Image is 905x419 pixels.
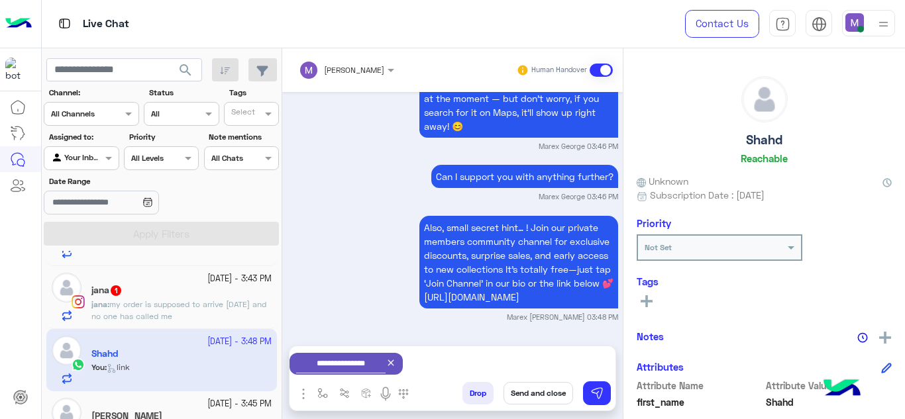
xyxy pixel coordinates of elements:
[637,330,664,342] h6: Notes
[5,58,29,81] img: 317874714732967
[775,17,790,32] img: tab
[419,216,618,308] p: 20/9/2025, 3:48 PM
[424,222,613,303] span: Also, small secret hint… ! Join our private members community channel for exclusive discounts, su...
[207,398,272,410] small: [DATE] - 3:45 PM
[462,382,494,404] button: Drop
[637,174,688,188] span: Unknown
[229,106,255,121] div: Select
[766,379,892,393] span: Attribute Value
[72,295,85,308] img: Instagram
[879,332,891,344] img: add
[312,382,334,404] button: select flow
[637,395,763,409] span: first_name
[361,388,372,398] img: create order
[645,242,672,252] b: Not Set
[339,388,350,398] img: Trigger scenario
[685,10,759,38] a: Contact Us
[637,275,892,287] h6: Tags
[91,299,107,309] span: jana
[539,141,618,152] small: Marex George 03:46 PM
[91,299,109,309] b: :
[637,217,671,229] h6: Priority
[56,15,73,32] img: tab
[419,73,618,138] p: 20/9/2025, 3:46 PM
[91,299,266,321] span: my order is supposed to arrive today and no one has called me
[590,387,604,400] img: send message
[531,65,587,75] small: Human Handover
[52,273,81,303] img: defaultAdmin.png
[507,312,618,322] small: Marex [PERSON_NAME] 03:48 PM
[875,16,892,32] img: profile
[398,389,409,399] img: make a call
[504,382,573,404] button: Send and close
[637,361,684,373] h6: Attributes
[742,77,787,122] img: defaultAdmin.png
[49,175,197,187] label: Date Range
[741,152,788,164] h6: Reachable
[178,62,193,78] span: search
[83,15,129,33] p: Live Chat
[845,13,864,32] img: userImage
[207,273,272,285] small: [DATE] - 3:43 PM
[317,388,328,398] img: select flow
[170,58,202,87] button: search
[209,131,277,143] label: Note mentions
[49,87,138,99] label: Channel:
[91,285,123,296] h5: jana
[334,382,356,404] button: Trigger scenario
[769,10,796,38] a: tab
[650,188,765,202] span: Subscription Date : [DATE]
[766,395,892,409] span: Shahd
[111,285,121,296] span: 1
[857,332,868,343] img: notes
[44,222,279,246] button: Apply Filters
[378,386,394,402] img: send voice note
[746,132,782,148] h5: Shahd
[819,366,865,412] img: hulul-logo.png
[229,87,278,99] label: Tags
[149,87,217,99] label: Status
[637,379,763,393] span: Attribute Name
[324,65,384,75] span: [PERSON_NAME]
[49,131,117,143] label: Assigned to:
[295,386,311,402] img: send attachment
[431,165,618,188] p: 20/9/2025, 3:46 PM
[129,131,197,143] label: Priority
[356,382,378,404] button: create order
[5,10,32,38] img: Logo
[539,191,618,202] small: Marex George 03:46 PM
[812,17,827,32] img: tab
